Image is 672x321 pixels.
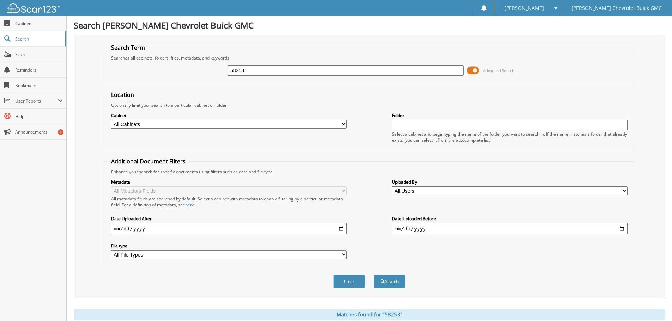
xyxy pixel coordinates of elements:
[15,98,58,104] span: User Reports
[7,3,60,13] img: scan123-logo-white.svg
[483,68,514,73] span: Advanced Search
[392,131,628,143] div: Select a cabinet and begin typing the name of the folder you want to search in. If the name match...
[15,129,63,135] span: Announcements
[15,51,63,57] span: Scan
[185,202,194,208] a: here
[15,113,63,119] span: Help
[333,275,365,288] button: Clear
[108,102,631,108] div: Optionally limit your search to a particular cabinet or folder
[374,275,405,288] button: Search
[392,216,628,222] label: Date Uploaded Before
[58,129,63,135] div: 1
[15,20,63,26] span: Cabinets
[15,67,63,73] span: Reminders
[111,196,347,208] div: All metadata fields are searched by default. Select a cabinet with metadata to enable filtering b...
[74,19,665,31] h1: Search [PERSON_NAME] Chevrolet Buick GMC
[108,44,149,51] legend: Search Term
[108,169,631,175] div: Enhance your search for specific documents using filters such as date and file type.
[108,91,138,99] legend: Location
[111,243,347,249] label: File type
[504,6,544,10] span: [PERSON_NAME]
[392,179,628,185] label: Uploaded By
[108,55,631,61] div: Searches all cabinets, folders, files, metadata, and keywords
[111,179,347,185] label: Metadata
[111,223,347,234] input: start
[111,216,347,222] label: Date Uploaded After
[15,36,62,42] span: Search
[392,112,628,118] label: Folder
[571,6,662,10] span: [PERSON_NAME] Chevrolet Buick GMC
[392,223,628,234] input: end
[15,82,63,88] span: Bookmarks
[111,112,347,118] label: Cabinet
[108,158,189,165] legend: Additional Document Filters
[74,309,665,320] div: Matches found for "58253"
